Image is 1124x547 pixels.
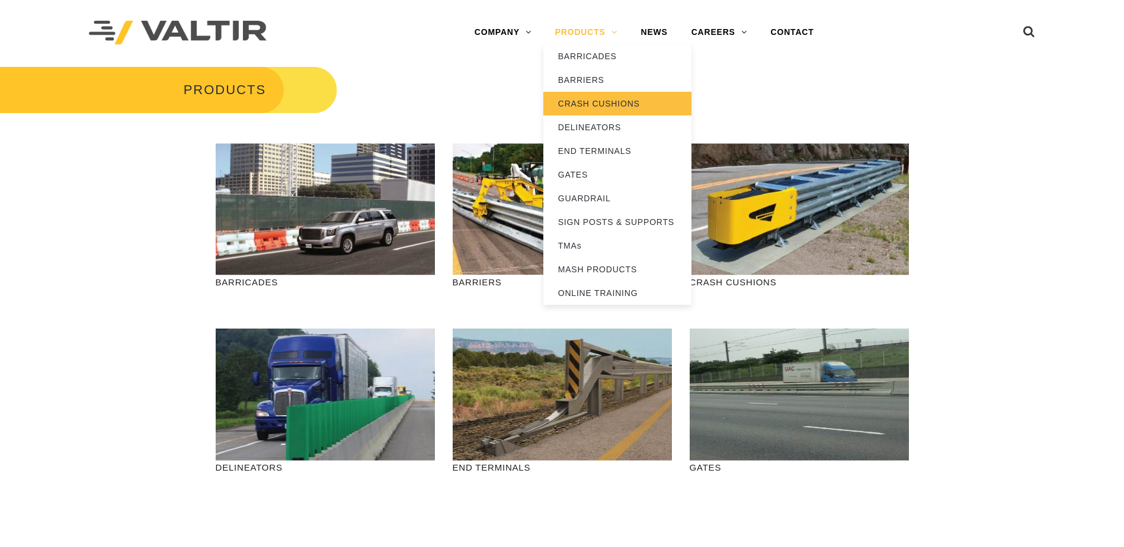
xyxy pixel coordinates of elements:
[543,115,691,139] a: DELINEATORS
[543,258,691,281] a: MASH PRODUCTS
[543,163,691,186] a: GATES
[690,461,909,474] p: GATES
[543,139,691,163] a: END TERMINALS
[543,44,691,68] a: BARRICADES
[89,21,267,45] img: Valtir
[543,210,691,234] a: SIGN POSTS & SUPPORTS
[453,461,672,474] p: END TERMINALS
[453,275,672,289] p: BARRIERS
[543,281,691,305] a: ONLINE TRAINING
[463,21,543,44] a: COMPANY
[543,186,691,210] a: GUARDRAIL
[216,275,435,289] p: BARRICADES
[690,275,909,289] p: CRASH CUSHIONS
[629,21,680,44] a: NEWS
[543,234,691,258] a: TMAs
[759,21,826,44] a: CONTACT
[543,68,691,92] a: BARRIERS
[216,461,435,474] p: DELINEATORS
[543,92,691,115] a: CRASH CUSHIONS
[543,21,629,44] a: PRODUCTS
[680,21,759,44] a: CAREERS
